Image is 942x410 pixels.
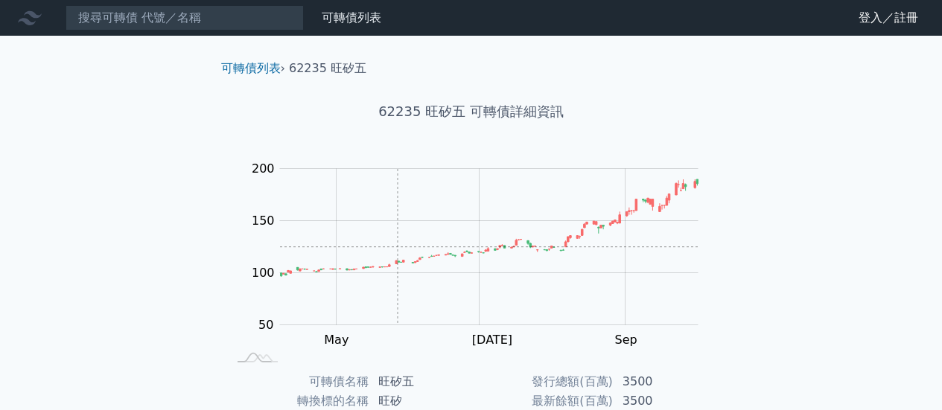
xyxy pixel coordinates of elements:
[847,6,930,30] a: 登入／註冊
[289,60,366,77] li: 62235 旺矽五
[221,60,285,77] li: ›
[244,161,720,377] g: Chart
[280,179,698,277] g: Series
[252,161,275,176] tspan: 200
[614,372,716,391] td: 3500
[221,61,281,75] a: 可轉債列表
[66,5,304,31] input: 搜尋可轉債 代號／名稱
[227,372,369,391] td: 可轉債名稱
[258,318,273,332] tspan: 50
[472,333,512,347] tspan: [DATE]
[614,333,637,347] tspan: Sep
[322,10,381,25] a: 可轉債列表
[369,372,471,391] td: 旺矽五
[252,214,275,228] tspan: 150
[471,372,614,391] td: 發行總額(百萬)
[209,101,733,122] h1: 62235 旺矽五 可轉債詳細資訊
[252,266,275,280] tspan: 100
[324,333,349,347] tspan: May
